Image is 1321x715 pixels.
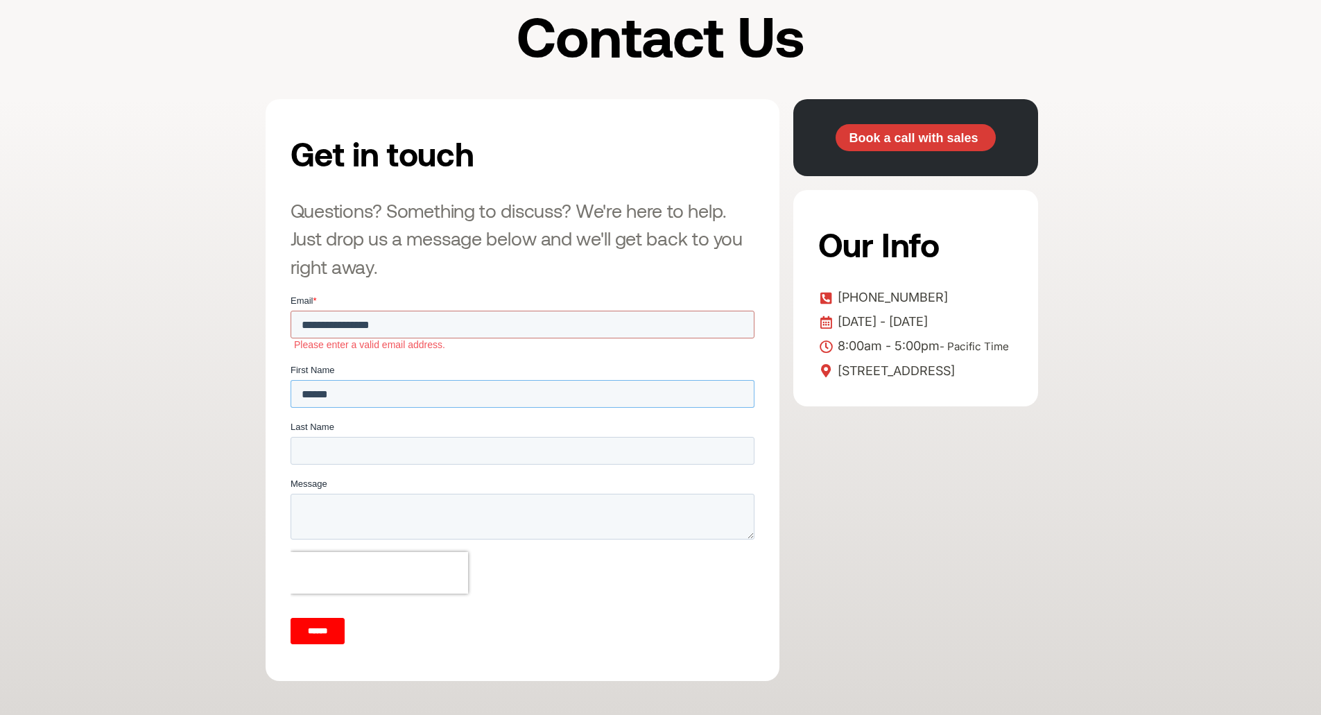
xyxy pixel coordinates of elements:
span: - Pacific Time [940,340,1009,353]
a: [PHONE_NUMBER] [818,287,1013,308]
span: 8:00am - 5:00pm [834,336,1009,357]
h2: Get in touch [291,124,615,182]
h3: Questions? Something to discuss? We're here to help. Just drop us a message below and we'll get b... [291,196,754,281]
a: Book a call with sales [836,124,996,152]
h1: Contact Us [384,6,938,64]
span: Book a call with sales [849,132,978,144]
span: [PHONE_NUMBER] [834,287,948,308]
span: [STREET_ADDRESS] [834,361,955,381]
iframe: To enrich screen reader interactions, please activate Accessibility in Grammarly extension settings [291,294,754,656]
span: [DATE] - [DATE] [834,311,928,332]
h2: Our Info [818,215,1009,273]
